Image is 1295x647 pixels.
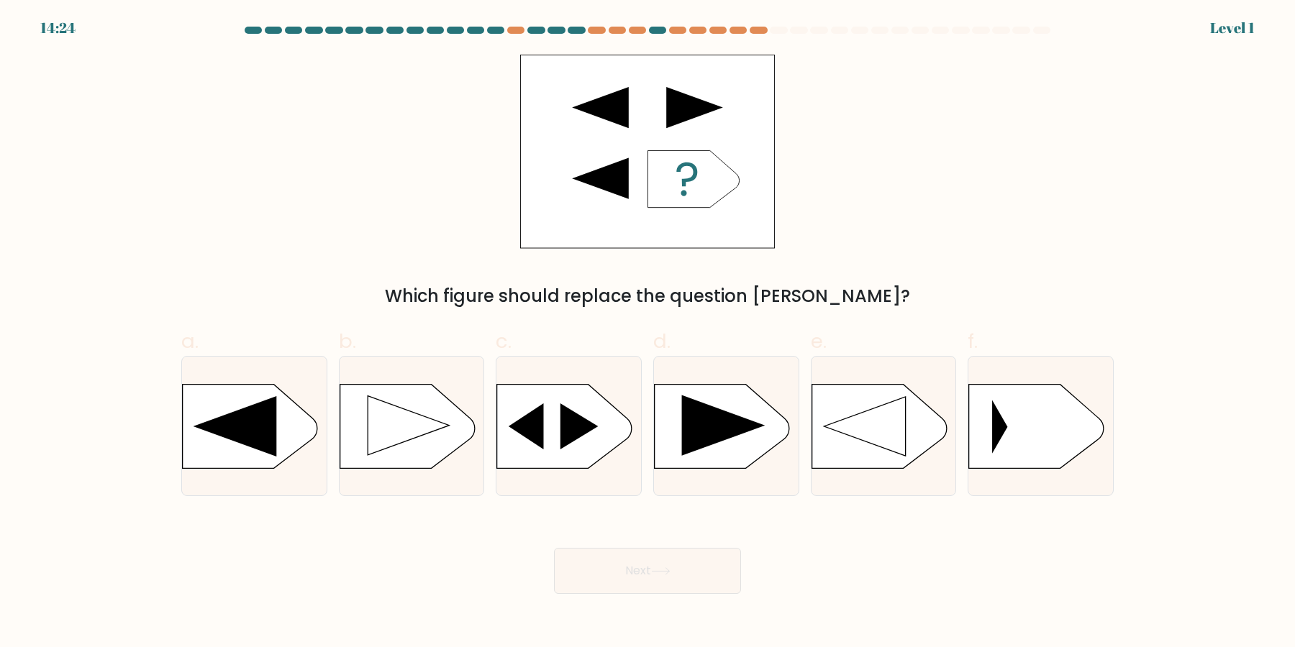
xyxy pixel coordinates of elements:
span: f. [968,327,978,355]
div: Which figure should replace the question [PERSON_NAME]? [190,283,1105,309]
span: d. [653,327,671,355]
span: e. [811,327,827,355]
button: Next [554,548,741,594]
span: b. [339,327,356,355]
span: a. [181,327,199,355]
div: Level 1 [1210,17,1255,39]
span: c. [496,327,512,355]
div: 14:24 [40,17,76,39]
